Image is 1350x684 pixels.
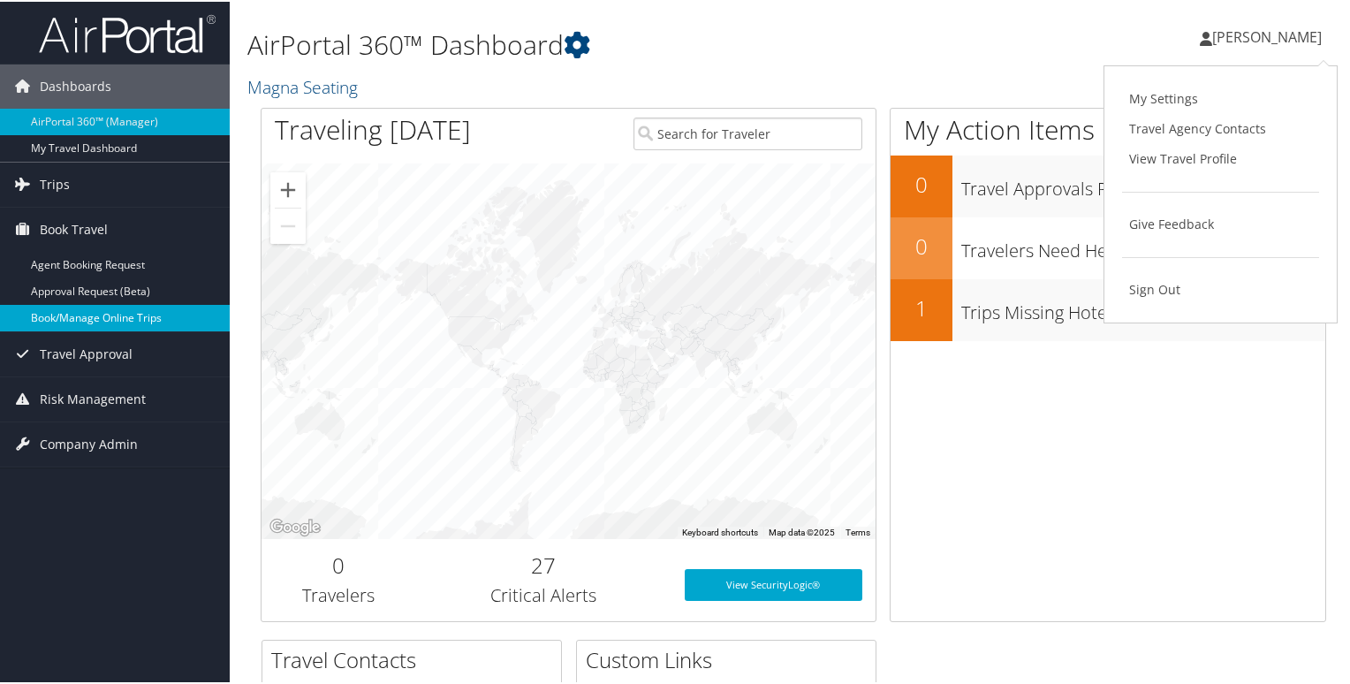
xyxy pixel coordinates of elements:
span: Dashboards [40,63,111,107]
a: View Travel Profile [1122,142,1319,172]
button: Keyboard shortcuts [682,525,758,537]
a: Terms (opens in new tab) [846,526,870,536]
h3: Travelers [275,581,402,606]
span: Risk Management [40,376,146,420]
h2: 27 [429,549,658,579]
h3: Travelers Need Help (Safety Check) [961,228,1325,262]
a: View SecurityLogic® [685,567,863,599]
span: Trips [40,161,70,205]
a: [PERSON_NAME] [1200,9,1339,62]
a: 0Travel Approvals Pending (Advisor Booked) [891,154,1325,216]
img: airportal-logo.png [39,11,216,53]
span: Travel Approval [40,331,133,375]
h1: Traveling [DATE] [275,110,471,147]
h2: 1 [891,292,952,322]
button: Zoom in [270,171,306,206]
a: Sign Out [1122,273,1319,303]
h3: Travel Approvals Pending (Advisor Booked) [961,166,1325,200]
span: Company Admin [40,421,138,465]
h3: Trips Missing Hotels [961,290,1325,323]
a: Travel Agency Contacts [1122,112,1319,142]
h2: 0 [891,168,952,198]
h2: 0 [275,549,402,579]
h3: Critical Alerts [429,581,658,606]
span: [PERSON_NAME] [1212,26,1322,45]
h1: My Action Items [891,110,1325,147]
a: My Settings [1122,82,1319,112]
a: Magna Seating [247,73,362,97]
a: Give Feedback [1122,208,1319,238]
h1: AirPortal 360™ Dashboard [247,25,975,62]
span: Map data ©2025 [769,526,835,536]
button: Zoom out [270,207,306,242]
span: Book Travel [40,206,108,250]
h2: Custom Links [586,643,876,673]
a: Open this area in Google Maps (opens a new window) [266,514,324,537]
input: Search for Traveler [633,116,863,148]
h2: Travel Contacts [271,643,561,673]
img: Google [266,514,324,537]
a: 0Travelers Need Help (Safety Check) [891,216,1325,277]
a: 1Trips Missing Hotels [891,277,1325,339]
h2: 0 [891,230,952,260]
